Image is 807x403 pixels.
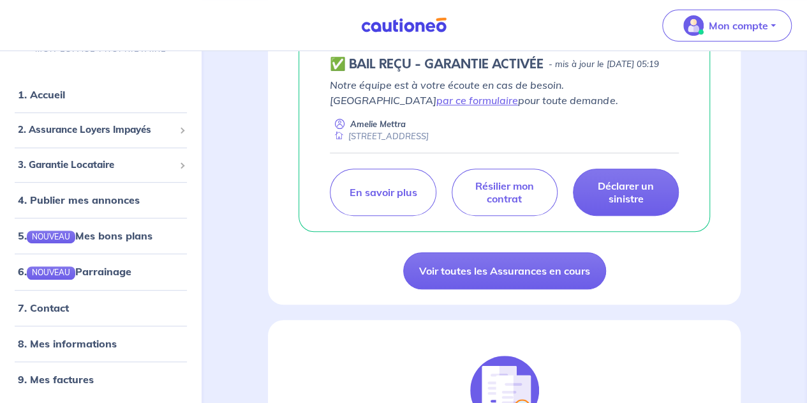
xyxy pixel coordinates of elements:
[5,331,196,356] div: 8. Mes informations
[5,259,196,284] div: 6.NOUVEAUParrainage
[356,17,452,33] img: Cautioneo
[436,94,518,107] a: par ce formulaire
[5,187,196,213] div: 4. Publier mes annonces
[330,77,679,108] p: Notre équipe est à votre écoute en cas de besoin. [GEOGRAPHIC_DATA] pour toute demande.
[330,130,429,142] div: [STREET_ADDRESS]
[18,337,117,350] a: 8. Mes informations
[452,169,558,216] a: Résilier mon contrat
[18,88,65,101] a: 1. Accueil
[5,367,196,392] div: 9. Mes factures
[683,15,704,36] img: illu_account_valid_menu.svg
[5,153,196,178] div: 3. Garantie Locataire
[18,194,140,206] a: 4. Publier mes annonces
[18,123,174,137] span: 2. Assurance Loyers Impayés
[549,58,658,71] p: - mis à jour le [DATE] 05:19
[330,169,436,216] a: En savoir plus
[349,186,417,199] p: En savoir plus
[468,179,542,205] p: Résilier mon contrat
[18,301,69,314] a: 7. Contact
[709,18,768,33] p: Mon compte
[18,229,152,242] a: 5.NOUVEAUMes bons plans
[330,57,679,72] div: state: CONTRACT-VALIDATED, Context: ,MAYBE-CERTIFICATE,,LESSOR-DOCUMENTS,IS-ODEALIM
[662,10,792,42] button: illu_account_valid_menu.svgMon compte
[573,169,679,216] a: Déclarer un sinistre
[18,373,94,386] a: 9. Mes factures
[330,57,544,72] h5: ✅ BAIL REÇU - GARANTIE ACTIVÉE
[5,82,196,107] div: 1. Accueil
[350,118,406,130] p: Amelie Mettra
[18,158,174,172] span: 3. Garantie Locataire
[403,252,606,289] a: Voir toutes les Assurances en cours
[5,295,196,321] div: 7. Contact
[589,179,663,205] p: Déclarer un sinistre
[18,265,131,278] a: 6.NOUVEAUParrainage
[5,223,196,248] div: 5.NOUVEAUMes bons plans
[5,118,196,142] div: 2. Assurance Loyers Impayés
